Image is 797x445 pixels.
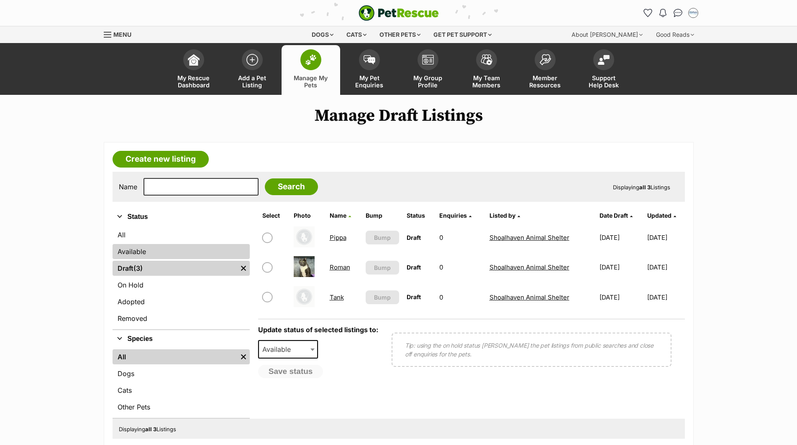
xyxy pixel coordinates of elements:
div: Get pet support [428,26,497,43]
span: My Rescue Dashboard [175,74,213,89]
a: Enquiries [439,212,472,219]
span: translation missing: en.admin.listings.index.attributes.date_draft [600,212,628,219]
div: Cats [341,26,372,43]
span: My Pet Enquiries [351,74,388,89]
button: Status [113,211,250,222]
label: Name [119,183,137,191]
span: Updated [647,212,671,219]
img: manage-my-pets-icon-02211641906a0b7f246fdf0571729dbe1e7629f14944591b6c1af311fb30b64b.svg [305,54,317,65]
ul: Account quick links [641,6,700,20]
a: Cats [113,383,250,398]
a: All [113,349,237,364]
img: Tank [294,286,315,307]
img: Pippa [294,226,315,247]
td: [DATE] [596,223,646,252]
a: Menu [104,26,137,41]
a: My Pet Enquiries [340,45,399,95]
button: My account [687,6,700,20]
td: [DATE] [647,223,684,252]
button: Notifications [656,6,670,20]
strong: all 3 [639,184,651,191]
button: Species [113,333,250,344]
div: Dogs [306,26,339,43]
th: Photo [290,209,325,222]
span: Menu [113,31,131,38]
img: dashboard-icon-eb2f2d2d3e046f16d808141f083e7271f6b2e854fb5c12c21221c1fb7104beca.svg [188,54,200,66]
img: group-profile-icon-3fa3cf56718a62981997c0bc7e787c4b2cf8bcc04b72c1350f741eb67cf2f40e.svg [422,55,434,65]
th: Select [259,209,290,222]
td: [DATE] [596,283,646,312]
input: Search [265,178,318,195]
span: Draft [407,264,421,271]
span: Bump [374,293,391,302]
img: logo-e224e6f780fb5917bec1dbf3a21bbac754714ae5b6737aabdf751b685950b380.svg [359,5,439,21]
a: Draft [113,261,237,276]
span: Displaying Listings [613,184,670,191]
span: translation missing: en.admin.listings.index.attributes.enquiries [439,212,467,219]
p: Tip: using the on hold status [PERSON_NAME] the pet listings from public searches and close off e... [405,341,658,359]
a: Available [113,244,250,259]
span: Support Help Desk [585,74,623,89]
th: Status [403,209,435,222]
a: My Team Members [457,45,516,95]
span: Add a Pet Listing [233,74,271,89]
div: Other pets [374,26,426,43]
strong: all 3 [145,426,156,432]
a: All [113,227,250,242]
span: Manage My Pets [292,74,330,89]
a: Support Help Desk [574,45,633,95]
img: member-resources-icon-8e73f808a243e03378d46382f2149f9095a855e16c252ad45f914b54edf8863c.svg [539,54,551,65]
a: Create new listing [113,151,209,168]
a: Listed by [489,212,520,219]
span: Bump [374,233,391,242]
a: Remove filter [237,261,250,276]
a: Manage My Pets [282,45,340,95]
span: Listed by [489,212,515,219]
a: On Hold [113,277,250,292]
img: pet-enquiries-icon-7e3ad2cf08bfb03b45e93fb7055b45f3efa6380592205ae92323e6603595dc1f.svg [364,55,375,64]
td: 0 [436,253,485,282]
a: PetRescue [359,5,439,21]
td: [DATE] [647,253,684,282]
span: (3) [133,263,143,273]
td: [DATE] [647,283,684,312]
label: Update status of selected listings to: [258,325,378,334]
a: Updated [647,212,676,219]
span: Member Resources [526,74,564,89]
span: Name [330,212,346,219]
a: Adopted [113,294,250,309]
img: chat-41dd97257d64d25036548639549fe6c8038ab92f7586957e7f3b1b290dea8141.svg [674,9,682,17]
div: Good Reads [650,26,700,43]
img: add-pet-listing-icon-0afa8454b4691262ce3f59096e99ab1cd57d4a30225e0717b998d2c9b9846f56.svg [246,54,258,66]
button: Bump [366,290,399,304]
a: Other Pets [113,399,250,414]
a: Dogs [113,366,250,381]
a: Favourites [641,6,655,20]
a: Date Draft [600,212,633,219]
span: My Group Profile [409,74,447,89]
a: Name [330,212,351,219]
a: Member Resources [516,45,574,95]
span: Displaying Listings [119,426,176,432]
td: 0 [436,223,485,252]
a: Remove filter [237,349,250,364]
div: About [PERSON_NAME] [566,26,648,43]
button: Bump [366,231,399,244]
a: Shoalhaven Animal Shelter [489,263,569,271]
span: Available [258,340,318,359]
a: Pippa [330,234,346,242]
button: Save status [258,365,323,378]
button: Bump [366,261,399,275]
a: Tank [330,293,344,301]
a: Shoalhaven Animal Shelter [489,234,569,242]
td: [DATE] [596,253,646,282]
span: Available [259,343,299,355]
img: notifications-46538b983faf8c2785f20acdc204bb7945ddae34d4c08c2a6579f10ce5e182be.svg [659,9,666,17]
a: Add a Pet Listing [223,45,282,95]
span: Draft [407,234,421,241]
span: My Team Members [468,74,505,89]
td: 0 [436,283,485,312]
img: team-members-icon-5396bd8760b3fe7c0b43da4ab00e1e3bb1a5d9ba89233759b79545d2d3fc5d0d.svg [481,54,492,65]
div: Species [113,348,250,418]
a: My Rescue Dashboard [164,45,223,95]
